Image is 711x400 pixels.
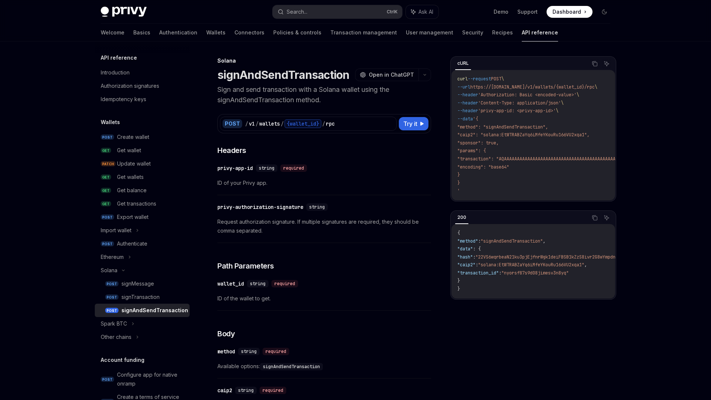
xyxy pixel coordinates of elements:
[473,254,475,260] span: :
[455,213,468,222] div: 200
[492,24,513,41] a: Recipes
[217,203,303,211] div: privy-authorization-signature
[95,368,190,390] a: POSTConfigure app for native onramp
[522,24,558,41] a: API reference
[457,246,473,252] span: "data"
[501,270,569,276] span: "nyorsf87s9d08jimesv3n8yq"
[101,161,116,167] span: PATCH
[470,84,595,90] span: https://[DOMAIN_NAME]/v1/wallets/{wallet_id}/rpc
[590,59,600,69] button: Copy the contents from the code block
[217,217,431,235] span: Request authorization signature. If multiple signatures are required, they should be comma separa...
[117,146,141,155] div: Get wallet
[577,92,579,98] span: \
[101,95,146,104] div: Idempotency keys
[457,262,475,268] span: "caip2"
[478,108,556,114] span: 'privy-app-id: <privy-app-id>'
[457,124,548,130] span: "method": "signAndSendTransaction",
[223,119,242,128] div: POST
[271,280,298,287] div: required
[259,165,274,171] span: string
[280,164,307,172] div: required
[245,120,248,127] div: /
[234,24,264,41] a: Connectors
[101,81,159,90] div: Authorization signatures
[217,145,246,156] span: Headers
[355,69,418,81] button: Open in ChatGPT
[595,84,597,90] span: \
[206,24,226,41] a: Wallets
[117,199,156,208] div: Get transactions
[101,201,111,207] span: GET
[238,387,254,393] span: string
[281,120,284,127] div: /
[101,53,137,62] h5: API reference
[121,306,188,315] div: signAndSendTransaction
[491,76,501,82] span: POST
[217,68,350,81] h1: signAndSendTransaction
[101,118,120,127] h5: Wallets
[455,59,471,68] div: cURL
[330,24,397,41] a: Transaction management
[217,57,431,64] div: Solana
[101,226,131,235] div: Import wallet
[101,148,111,153] span: GET
[399,117,428,130] button: Try it
[101,7,147,17] img: dark logo
[406,24,453,41] a: User management
[478,92,577,98] span: 'Authorization: Basic <encoded-value>'
[95,237,190,250] a: POSTAuthenticate
[117,173,144,181] div: Get wallets
[101,241,114,247] span: POST
[117,213,148,221] div: Export wallet
[473,246,481,252] span: : {
[121,293,160,301] div: signTransaction
[95,66,190,79] a: Introduction
[602,59,611,69] button: Ask AI
[95,79,190,93] a: Authorization signatures
[462,24,483,41] a: Security
[217,261,274,271] span: Path Parameters
[457,164,509,170] span: "encoding": "base64"
[418,8,433,16] span: Ask AI
[121,279,154,288] div: signMessage
[95,197,190,210] a: GETGet transactions
[117,186,147,195] div: Get balance
[457,140,499,146] span: "sponsor": true,
[101,266,117,275] div: Solana
[95,184,190,197] a: GETGet balance
[260,387,286,394] div: required
[101,24,124,41] a: Welcome
[403,119,417,128] span: Try it
[101,68,130,77] div: Introduction
[457,188,460,194] span: '
[457,230,460,236] span: {
[95,157,190,170] a: PATCHUpdate wallet
[494,8,508,16] a: Demo
[457,84,470,90] span: --url
[273,5,402,19] button: Search...CtrlK
[217,280,244,287] div: wallet_id
[457,278,460,284] span: }
[101,214,114,220] span: POST
[602,213,611,223] button: Ask AI
[101,253,124,261] div: Ethereum
[457,254,473,260] span: "hash"
[457,238,478,244] span: "method"
[499,270,501,276] span: :
[501,76,504,82] span: \
[95,210,190,224] a: POSTExport wallet
[369,71,414,79] span: Open in ChatGPT
[95,304,190,317] a: POSTsignAndSendTransaction
[95,170,190,184] a: GETGet wallets
[457,76,468,82] span: curl
[556,108,558,114] span: \
[457,116,473,122] span: --data
[457,270,499,276] span: "transaction_id"
[561,100,564,106] span: \
[457,108,478,114] span: --header
[101,174,111,180] span: GET
[598,6,610,18] button: Toggle dark mode
[95,130,190,144] a: POSTCreate wallet
[457,92,478,98] span: --header
[473,116,478,122] span: '{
